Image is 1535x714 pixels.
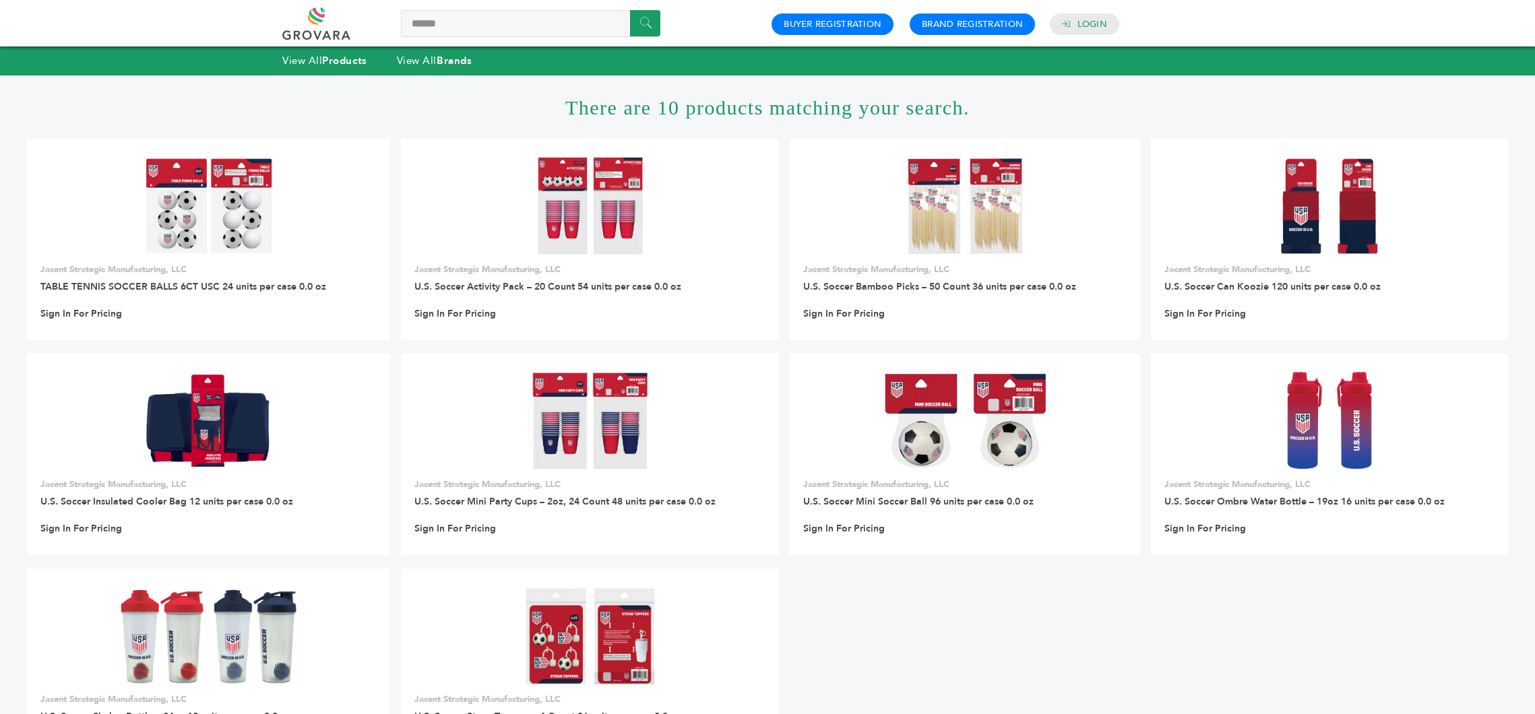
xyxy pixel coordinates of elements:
[879,372,1051,469] img: U.S. Soccer Mini Soccer Ball 96 units per case 0.0 oz
[1164,523,1246,535] a: Sign In For Pricing
[1164,263,1495,275] p: Jacent Strategic Manufacturing, LLC
[537,157,643,254] img: U.S. Soccer Activity Pack – 20 Count 54 units per case 0.0 oz
[40,523,122,535] a: Sign In For Pricing
[40,478,377,490] p: Jacent Strategic Manufacturing, LLC
[803,478,1127,490] p: Jacent Strategic Manufacturing, LLC
[414,523,496,535] a: Sign In For Pricing
[803,308,885,320] a: Sign In For Pricing
[40,693,377,705] p: Jacent Strategic Manufacturing, LLC
[1077,18,1107,30] a: Login
[803,495,1034,508] a: U.S. Soccer Mini Soccer Ball 96 units per case 0.0 oz
[1280,157,1378,254] img: U.S. Soccer Can Koozie 120 units per case 0.0 oz
[1164,280,1381,293] a: U.S. Soccer Can Koozie 120 units per case 0.0 oz
[414,478,766,490] p: Jacent Strategic Manufacturing, LLC
[414,693,766,705] p: Jacent Strategic Manufacturing, LLC
[40,308,122,320] a: Sign In For Pricing
[40,495,293,508] a: U.S. Soccer Insulated Cooler Bag 12 units per case 0.0 oz
[1164,478,1495,490] p: Jacent Strategic Manufacturing, LLC
[1284,372,1374,469] img: U.S. Soccer Ombre Water Bottle – 19oz 16 units per case 0.0 oz
[121,587,296,684] img: U.S. Soccer Shaker Bottle – 24oz 12 units per case 0.0 oz
[784,18,881,30] a: Buyer Registration
[803,523,885,535] a: Sign In For Pricing
[282,54,367,67] a: View AllProducts
[803,263,1127,275] p: Jacent Strategic Manufacturing, LLC
[532,372,648,469] img: U.S. Soccer Mini Party Cups – 2oz, 24 Count 48 units per case 0.0 oz
[40,280,326,293] a: TABLE TENNIS SOCCER BALLS 6CT USC 24 units per case 0.0 oz
[397,54,472,67] a: View AllBrands
[144,372,272,469] img: U.S. Soccer Insulated Cooler Bag 12 units per case 0.0 oz
[27,75,1508,139] h1: There are 10 products matching your search.
[414,308,496,320] a: Sign In For Pricing
[922,18,1023,30] a: Brand Registration
[401,10,660,37] input: Search a product or brand...
[40,263,377,275] p: Jacent Strategic Manufacturing, LLC
[1164,495,1445,508] a: U.S. Soccer Ombre Water Bottle – 19oz 16 units per case 0.0 oz
[803,280,1076,293] a: U.S. Soccer Bamboo Picks – 50 Count 36 units per case 0.0 oz
[907,157,1023,254] img: U.S. Soccer Bamboo Picks – 50 Count 36 units per case 0.0 oz
[414,495,716,508] a: U.S. Soccer Mini Party Cups – 2oz, 24 Count 48 units per case 0.0 oz
[437,54,472,67] strong: Brands
[322,54,367,67] strong: Products
[414,263,766,275] p: Jacent Strategic Manufacturing, LLC
[524,587,656,684] img: U.S. Soccer Straw Toppers – 4 Count 36 units per case 0.0 oz
[414,280,681,293] a: U.S. Soccer Activity Pack – 20 Count 54 units per case 0.0 oz
[1164,308,1246,320] a: Sign In For Pricing
[144,157,273,254] img: TABLE TENNIS SOCCER BALLS 6CT USC 24 units per case 0.0 oz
